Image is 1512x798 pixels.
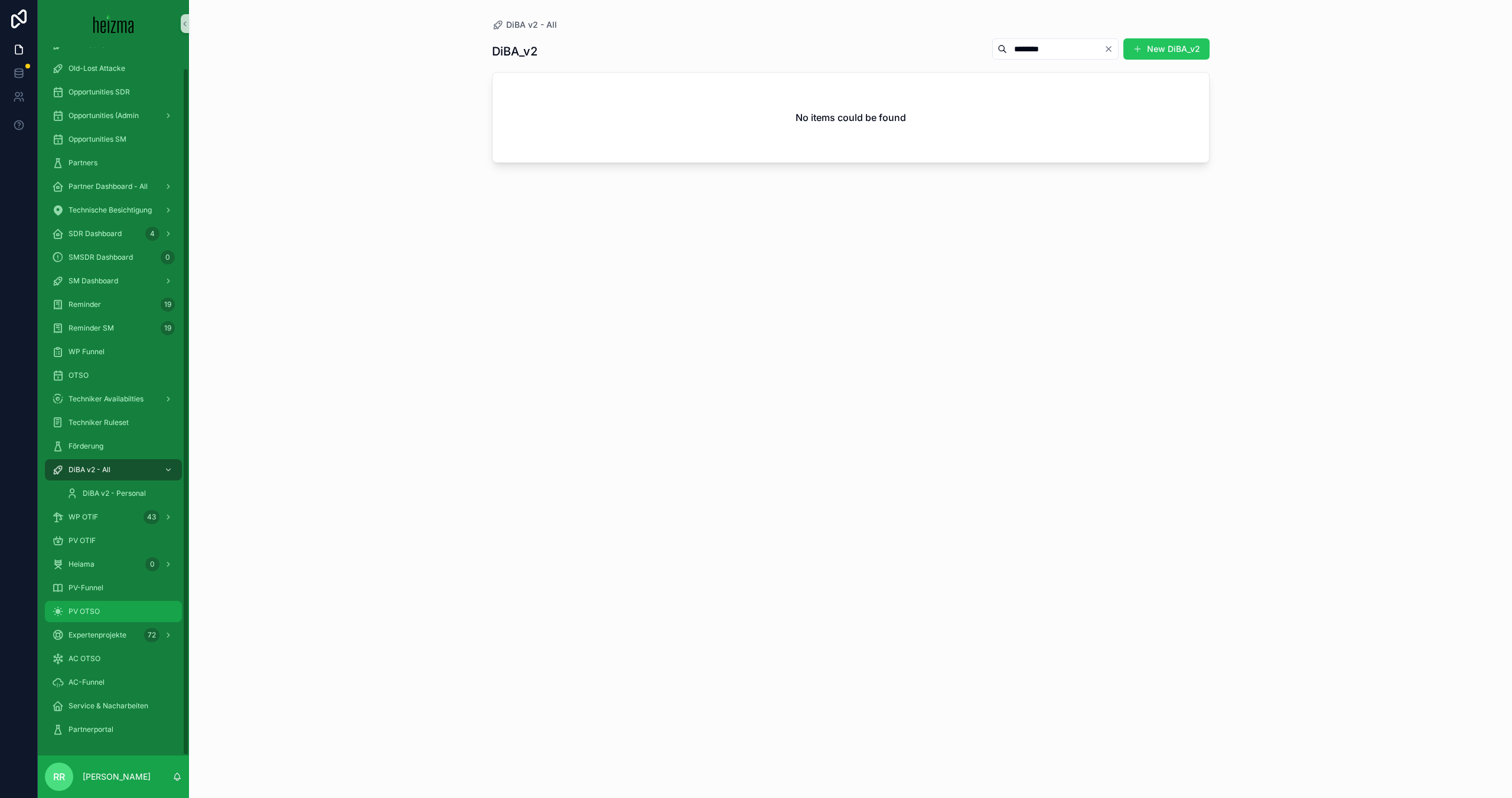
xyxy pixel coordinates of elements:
a: Opportunities SM [45,129,182,150]
a: Partnerportal [45,719,182,740]
span: Techniker Availabilties [69,394,144,404]
a: AC OTSO [45,648,182,669]
span: DiBA v2 - All [69,465,110,475]
span: WP OTIF [69,512,98,522]
div: 4 [145,227,159,241]
a: Partners [45,152,182,174]
span: Reminder SM [69,323,114,333]
button: Clear [1104,44,1118,54]
span: Opportunities (Admin [69,111,139,120]
div: 72 [144,628,159,642]
a: WP Funnel [45,341,182,362]
a: DiBA v2 - All [45,459,182,480]
span: Heiama [69,560,94,569]
a: PV OTSO [45,601,182,622]
a: Old-Lost Attacke [45,58,182,79]
span: AC OTSO [69,654,100,663]
span: AC-Funnel [69,678,105,687]
a: Reminder19 [45,294,182,315]
a: SMSDR Dashboard0 [45,247,182,268]
a: PV OTIF [45,530,182,551]
span: Partners [69,158,97,168]
a: Techniker Availabilties [45,388,182,410]
span: Opportunities SDR [69,87,130,97]
div: 19 [161,297,175,312]
div: 19 [161,321,175,335]
a: Expertenprojekte72 [45,624,182,646]
span: Reminder [69,300,101,309]
a: Service & Nacharbeiten [45,695,182,717]
h1: DiBA_v2 [492,43,537,60]
span: Expertenprojekte [69,630,126,640]
a: Techniker Ruleset [45,412,182,433]
a: Technische Besichtigung [45,199,182,221]
a: WP OTIF43 [45,506,182,528]
div: 43 [144,510,159,524]
span: Old-Lost Attacke [69,64,125,73]
a: Opportunities (Admin [45,105,182,126]
span: Partner Dashboard - All [69,182,148,191]
span: Opportunities SM [69,135,126,144]
a: DiBA v2 - All [492,19,557,31]
h2: No items could be found [796,110,906,125]
span: PV OTIF [69,536,96,545]
span: RR [53,770,65,784]
a: Partner Dashboard - All [45,176,182,197]
div: 0 [145,557,159,571]
p: [PERSON_NAME] [83,771,151,783]
a: Heiama0 [45,554,182,575]
span: Service & Nacharbeiten [69,701,148,711]
a: SM Dashboard [45,270,182,292]
span: SM Dashboard [69,276,118,286]
span: Technische Besichtigung [69,205,152,215]
a: DiBA v2 - Personal [59,483,182,504]
button: New DiBA_v2 [1123,38,1210,60]
a: Förderung [45,436,182,457]
div: 0 [161,250,175,264]
span: PV-Funnel [69,583,103,593]
a: Opportunities SDR [45,81,182,103]
span: Techniker Ruleset [69,418,129,427]
span: SMSDR Dashboard [69,253,133,262]
span: Förderung [69,441,103,451]
a: SDR Dashboard4 [45,223,182,244]
a: OTSO [45,365,182,386]
a: Reminder SM19 [45,318,182,339]
div: scrollable content [38,47,189,756]
img: App logo [93,14,134,33]
span: Partnerportal [69,725,113,734]
span: DiBA v2 - All [506,19,557,31]
span: OTSO [69,371,89,380]
a: PV-Funnel [45,577,182,598]
span: PV OTSO [69,607,100,616]
a: AC-Funnel [45,672,182,693]
span: SDR Dashboard [69,229,122,238]
span: WP Funnel [69,347,105,357]
span: DiBA v2 - Personal [83,489,146,498]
